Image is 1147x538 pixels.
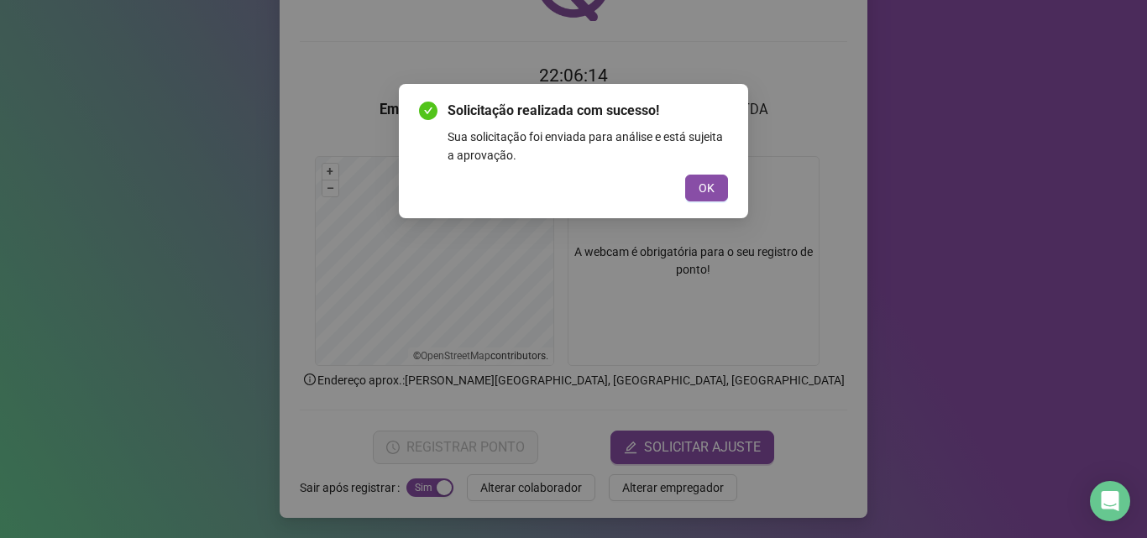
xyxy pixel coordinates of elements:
span: Solicitação realizada com sucesso! [448,101,728,121]
span: OK [699,179,715,197]
button: OK [685,175,728,201]
div: Sua solicitação foi enviada para análise e está sujeita a aprovação. [448,128,728,165]
span: check-circle [419,102,437,120]
div: Open Intercom Messenger [1090,481,1130,521]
